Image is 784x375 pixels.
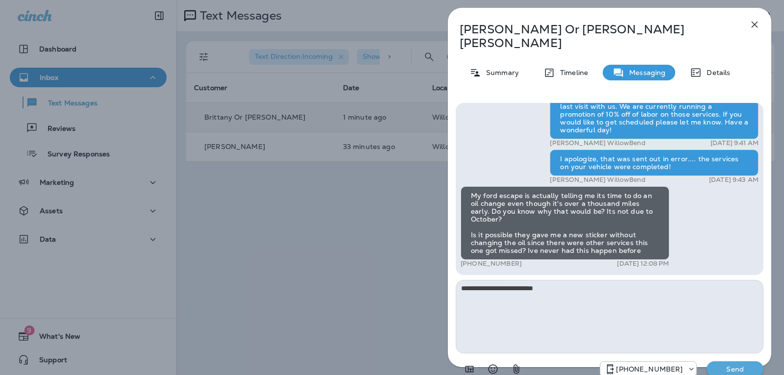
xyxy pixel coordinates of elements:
[461,260,522,268] p: [PHONE_NUMBER]
[702,69,730,76] p: Details
[710,139,759,147] p: [DATE] 9:41 AM
[550,139,645,147] p: [PERSON_NAME] WillowBend
[481,69,519,76] p: Summary
[550,150,759,176] div: I apologize, that was sent out in error.... the services on your vehicle were completed!
[624,69,665,76] p: Messaging
[550,74,759,139] div: This is [PERSON_NAME] from [GEOGRAPHIC_DATA] Automotive, I am reaching out to you [DATE] in regar...
[550,176,645,184] p: [PERSON_NAME] WillowBend
[617,260,669,268] p: [DATE] 12:08 PM
[461,186,669,260] div: My ford escape is actually telling me its time to do an oil change even though it's over a thousa...
[555,69,588,76] p: Timeline
[616,365,683,373] p: [PHONE_NUMBER]
[600,363,696,375] div: +1 (813) 497-4455
[709,176,759,184] p: [DATE] 9:43 AM
[460,23,727,50] p: [PERSON_NAME] Or [PERSON_NAME] [PERSON_NAME]
[714,365,756,374] p: Send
